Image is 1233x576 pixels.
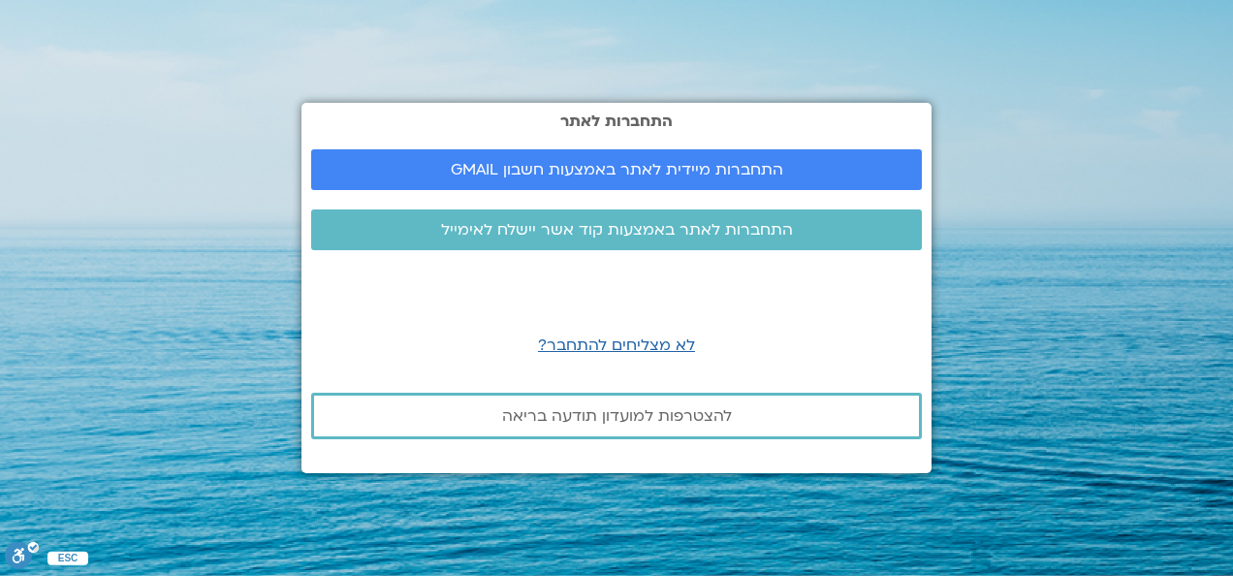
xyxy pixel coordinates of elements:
[311,149,922,190] a: התחברות מיידית לאתר באמצעות חשבון GMAIL
[538,335,695,356] a: לא מצליחים להתחבר?
[502,407,732,425] span: להצטרפות למועדון תודעה בריאה
[311,393,922,439] a: להצטרפות למועדון תודעה בריאה
[311,209,922,250] a: התחברות לאתר באמצעות קוד אשר יישלח לאימייל
[451,161,783,178] span: התחברות מיידית לאתר באמצעות חשבון GMAIL
[311,112,922,130] h2: התחברות לאתר
[441,221,793,239] span: התחברות לאתר באמצעות קוד אשר יישלח לאימייל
